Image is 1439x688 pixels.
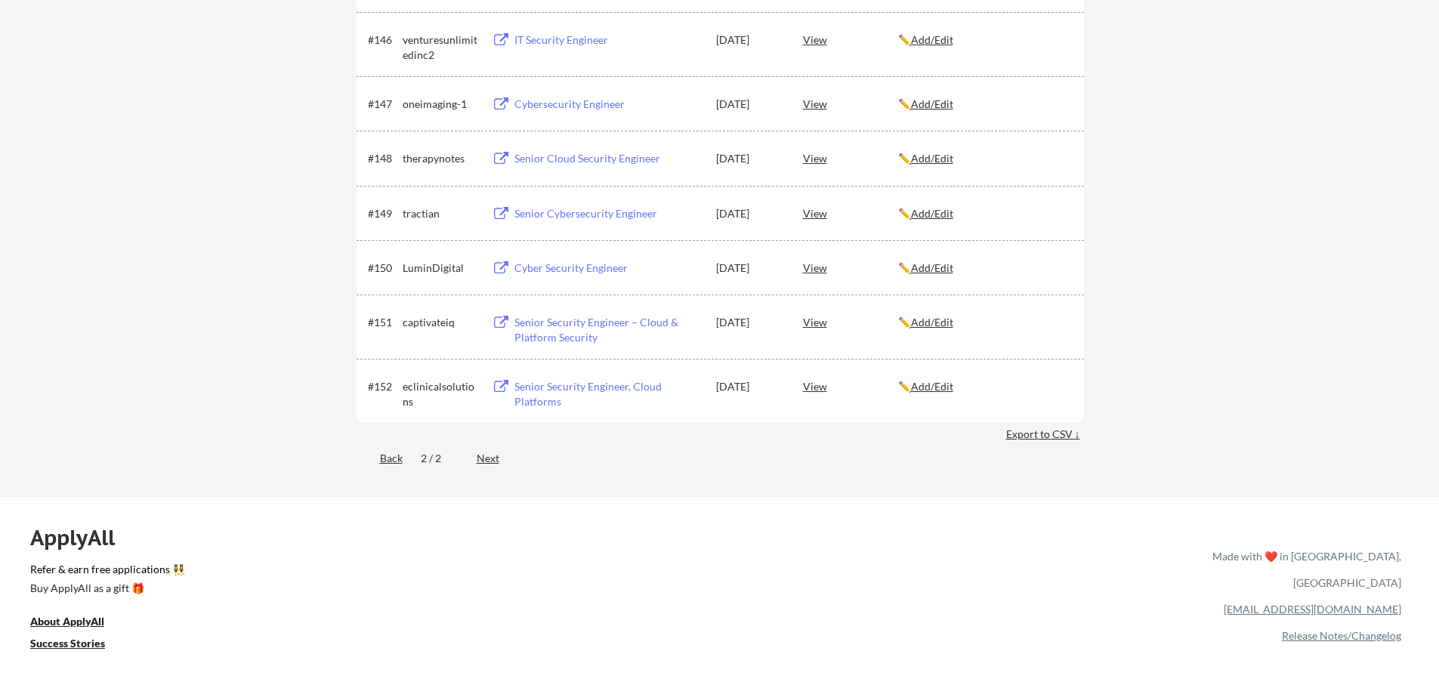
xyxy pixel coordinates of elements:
div: tractian [403,206,478,221]
div: ✏️ [898,315,1070,330]
u: Add/Edit [911,380,953,393]
u: Add/Edit [911,152,953,165]
div: ✏️ [898,97,1070,112]
div: oneimaging-1 [403,97,478,112]
u: Add/Edit [911,261,953,274]
u: Add/Edit [911,316,953,329]
div: View [803,254,898,281]
div: View [803,90,898,117]
div: View [803,26,898,53]
div: Senior Security Engineer, Cloud Platforms [514,379,702,409]
div: [DATE] [716,315,783,330]
div: #150 [368,261,397,276]
div: eclinicalsolutions [403,379,478,409]
div: captivateiq [403,315,478,330]
div: [DATE] [716,32,783,48]
div: #146 [368,32,397,48]
div: #151 [368,315,397,330]
u: Add/Edit [911,33,953,46]
div: therapynotes [403,151,478,166]
u: About ApplyAll [30,615,104,628]
a: Buy ApplyAll as a gift 🎁 [30,580,181,599]
div: [DATE] [716,151,783,166]
div: ✏️ [898,379,1070,394]
div: #148 [368,151,397,166]
a: Release Notes/Changelog [1282,629,1401,642]
div: ✏️ [898,32,1070,48]
u: Add/Edit [911,97,953,110]
div: #152 [368,379,397,394]
div: ✏️ [898,261,1070,276]
u: Success Stories [30,637,105,649]
div: View [803,199,898,227]
div: View [803,144,898,171]
div: Next [477,451,517,466]
a: Refer & earn free applications 👯‍♀️ [30,564,897,580]
div: Export to CSV ↓ [1006,427,1084,442]
div: Buy ApplyAll as a gift 🎁 [30,583,181,594]
div: Senior Security Engineer – Cloud & Platform Security [514,315,702,344]
div: ApplyAll [30,525,132,551]
div: venturesunlimitedinc2 [403,32,478,62]
u: Add/Edit [911,207,953,220]
div: [DATE] [716,261,783,276]
a: About ApplyAll [30,613,125,632]
div: LuminDigital [403,261,478,276]
a: Success Stories [30,635,125,654]
a: [EMAIL_ADDRESS][DOMAIN_NAME] [1224,603,1401,615]
div: Back [357,451,403,466]
div: [DATE] [716,97,783,112]
div: View [803,308,898,335]
div: [DATE] [716,379,783,394]
div: Senior Cybersecurity Engineer [514,206,702,221]
div: [DATE] [716,206,783,221]
div: Made with ❤️ in [GEOGRAPHIC_DATA], [GEOGRAPHIC_DATA] [1206,543,1401,596]
div: IT Security Engineer [514,32,702,48]
div: Cyber Security Engineer [514,261,702,276]
div: ✏️ [898,206,1070,221]
div: Cybersecurity Engineer [514,97,702,112]
div: ✏️ [898,151,1070,166]
div: 2 / 2 [421,451,459,466]
div: Senior Cloud Security Engineer [514,151,702,166]
div: View [803,372,898,400]
div: #147 [368,97,397,112]
div: #149 [368,206,397,221]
